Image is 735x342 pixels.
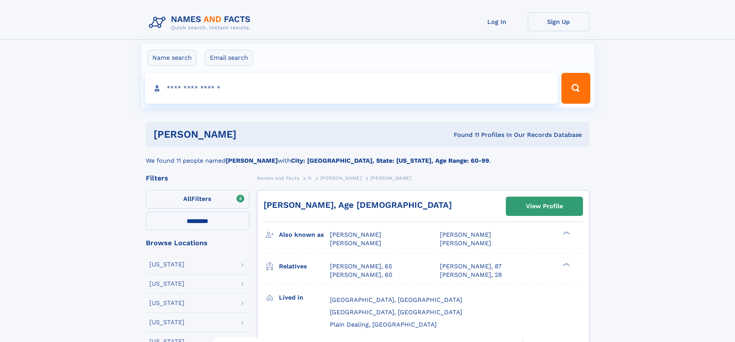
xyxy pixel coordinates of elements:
[154,130,345,139] h1: [PERSON_NAME]
[320,173,362,183] a: [PERSON_NAME]
[205,50,253,66] label: Email search
[308,173,312,183] a: H
[330,308,462,316] span: [GEOGRAPHIC_DATA], [GEOGRAPHIC_DATA]
[440,239,491,247] span: [PERSON_NAME]
[146,175,249,182] div: Filters
[330,239,381,247] span: [PERSON_NAME]
[264,200,452,210] a: [PERSON_NAME], Age [DEMOGRAPHIC_DATA]
[147,50,197,66] label: Name search
[145,73,558,104] input: search input
[279,260,330,273] h3: Relatives
[226,157,278,164] b: [PERSON_NAME]
[320,175,362,181] span: [PERSON_NAME]
[146,239,249,246] div: Browse Locations
[345,131,582,139] div: Found 11 Profiles In Our Records Database
[440,231,491,238] span: [PERSON_NAME]
[146,12,257,33] img: Logo Names and Facts
[149,319,184,325] div: [US_STATE]
[146,190,249,209] label: Filters
[308,175,312,181] span: H
[330,231,381,238] span: [PERSON_NAME]
[561,262,570,267] div: ❯
[291,157,489,164] b: City: [GEOGRAPHIC_DATA], State: [US_STATE], Age Range: 60-99
[330,262,392,271] a: [PERSON_NAME], 65
[561,231,570,236] div: ❯
[149,300,184,306] div: [US_STATE]
[149,281,184,287] div: [US_STATE]
[528,12,590,31] a: Sign Up
[149,261,184,268] div: [US_STATE]
[279,291,330,304] h3: Lived in
[257,173,299,183] a: Names and Facts
[506,197,583,216] a: View Profile
[466,12,528,31] a: Log In
[440,262,502,271] a: [PERSON_NAME], 87
[370,175,412,181] span: [PERSON_NAME]
[279,228,330,241] h3: Also known as
[330,271,392,279] a: [PERSON_NAME], 60
[561,73,590,104] button: Search Button
[526,197,563,215] div: View Profile
[183,195,191,202] span: All
[440,271,502,279] a: [PERSON_NAME], 28
[330,321,437,328] span: Plain Dealing, [GEOGRAPHIC_DATA]
[146,147,590,165] div: We found 11 people named with .
[330,296,462,303] span: [GEOGRAPHIC_DATA], [GEOGRAPHIC_DATA]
